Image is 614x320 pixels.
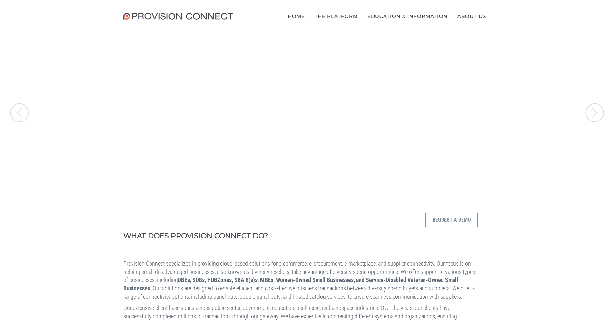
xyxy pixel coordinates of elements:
button: Request a Demo [425,213,478,227]
h1: WHAT DOES PROVISION CONNECT DO? [123,232,384,240]
a: Request a Demo [425,233,478,239]
img: Provision Connect [123,13,236,20]
b: DBEs, SDBs, HUBZones, SBA 8(a)s, MBEs, Women-Owned Small Businesses, and Service-Disabled Veteran... [123,276,458,292]
p: Provision Connect specializes in providing cloud-based solutions for e-commerce, e-procurement, e... [123,259,478,301]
